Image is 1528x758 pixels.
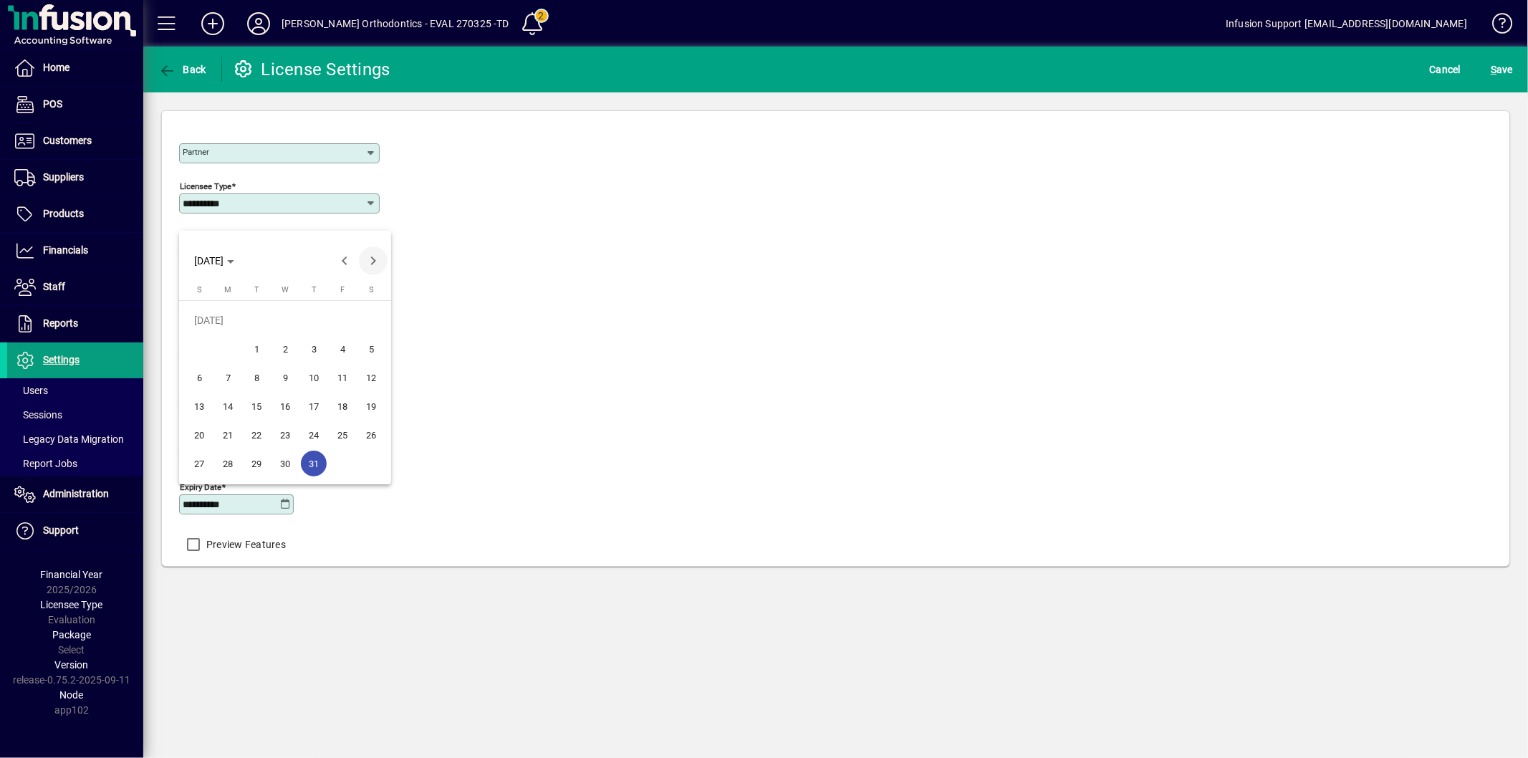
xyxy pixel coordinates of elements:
[242,421,271,449] button: Tue Jul 22 2025
[244,393,269,419] span: 15
[213,421,242,449] button: Mon Jul 21 2025
[358,393,384,419] span: 19
[312,285,317,294] span: T
[215,365,241,390] span: 7
[301,365,327,390] span: 10
[357,335,385,363] button: Sat Jul 05 2025
[299,449,328,478] button: Thu Jul 31 2025
[244,365,269,390] span: 8
[272,336,298,362] span: 2
[330,422,355,448] span: 25
[186,451,212,476] span: 27
[299,392,328,421] button: Thu Jul 17 2025
[272,393,298,419] span: 16
[215,393,241,419] span: 14
[185,306,385,335] td: [DATE]
[188,248,240,274] button: Choose month and year
[271,363,299,392] button: Wed Jul 09 2025
[369,285,374,294] span: S
[328,335,357,363] button: Fri Jul 04 2025
[272,451,298,476] span: 30
[301,451,327,476] span: 31
[213,392,242,421] button: Mon Jul 14 2025
[242,363,271,392] button: Tue Jul 08 2025
[299,363,328,392] button: Thu Jul 10 2025
[271,392,299,421] button: Wed Jul 16 2025
[301,336,327,362] span: 3
[357,363,385,392] button: Sat Jul 12 2025
[242,335,271,363] button: Tue Jul 01 2025
[299,421,328,449] button: Thu Jul 24 2025
[254,285,259,294] span: T
[244,422,269,448] span: 22
[357,421,385,449] button: Sat Jul 26 2025
[299,335,328,363] button: Thu Jul 03 2025
[328,421,357,449] button: Fri Jul 25 2025
[328,363,357,392] button: Fri Jul 11 2025
[272,422,298,448] span: 23
[186,393,212,419] span: 13
[301,422,327,448] span: 24
[242,449,271,478] button: Tue Jul 29 2025
[186,422,212,448] span: 20
[271,335,299,363] button: Wed Jul 02 2025
[213,449,242,478] button: Mon Jul 28 2025
[215,451,241,476] span: 28
[244,336,269,362] span: 1
[328,392,357,421] button: Fri Jul 18 2025
[330,246,359,275] button: Previous month
[358,365,384,390] span: 12
[272,365,298,390] span: 9
[271,449,299,478] button: Wed Jul 30 2025
[185,449,213,478] button: Sun Jul 27 2025
[185,421,213,449] button: Sun Jul 20 2025
[213,363,242,392] button: Mon Jul 07 2025
[186,365,212,390] span: 6
[282,285,289,294] span: W
[197,285,202,294] span: S
[224,285,231,294] span: M
[340,285,345,294] span: F
[242,392,271,421] button: Tue Jul 15 2025
[359,246,388,275] button: Next month
[357,392,385,421] button: Sat Jul 19 2025
[330,336,355,362] span: 4
[194,255,224,267] span: [DATE]
[330,365,355,390] span: 11
[358,336,384,362] span: 5
[271,421,299,449] button: Wed Jul 23 2025
[185,363,213,392] button: Sun Jul 06 2025
[215,422,241,448] span: 21
[330,393,355,419] span: 18
[301,393,327,419] span: 17
[185,392,213,421] button: Sun Jul 13 2025
[244,451,269,476] span: 29
[358,422,384,448] span: 26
